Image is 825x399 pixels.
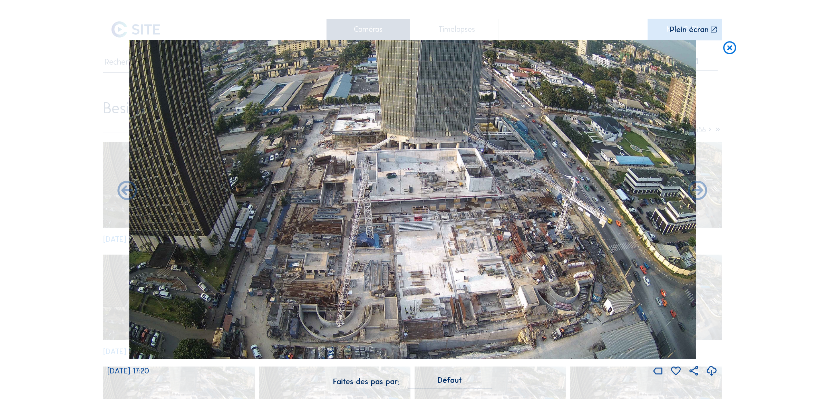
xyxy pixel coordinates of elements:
i: Forward [116,180,139,203]
i: Back [686,180,709,203]
span: [DATE] 17:20 [107,366,149,376]
div: Défaut [408,377,492,389]
div: Faites des pas par: [333,378,400,386]
img: Image [129,40,696,359]
div: Plein écran [670,26,709,34]
div: Défaut [438,377,462,383]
